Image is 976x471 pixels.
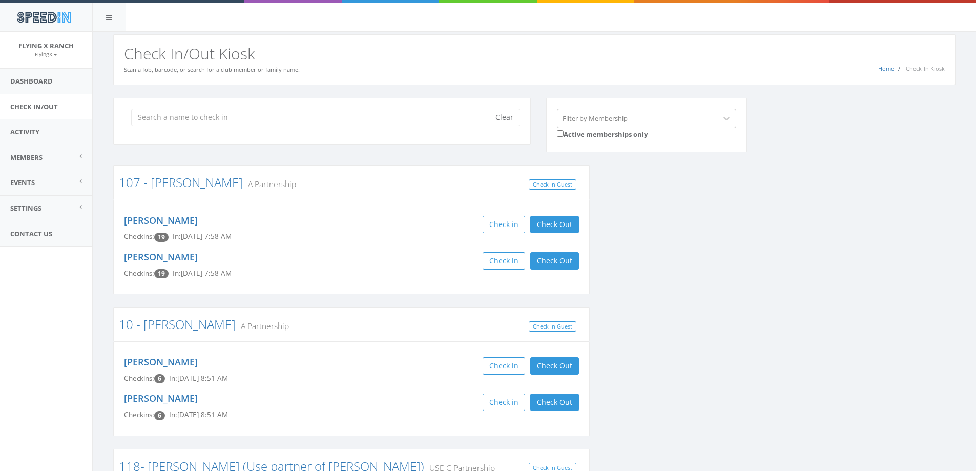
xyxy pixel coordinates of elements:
span: In: [DATE] 8:51 AM [169,410,228,419]
span: Checkins: [124,269,154,278]
span: Checkins: [124,232,154,241]
span: In: [DATE] 7:58 AM [173,232,232,241]
button: Check Out [530,216,579,233]
span: Settings [10,203,41,213]
span: In: [DATE] 8:51 AM [169,374,228,383]
span: Checkins: [124,374,154,383]
a: [PERSON_NAME] [124,251,198,263]
a: [PERSON_NAME] [124,214,198,227]
span: Flying X Ranch [18,41,74,50]
small: A Partnership [243,178,296,190]
span: Contact Us [10,229,52,238]
input: Search a name to check in [131,109,496,126]
input: Active memberships only [557,130,564,137]
button: Check in [483,357,525,375]
a: Home [878,65,894,72]
small: FlyingX [35,51,57,58]
button: Check in [483,394,525,411]
a: Check In Guest [529,321,576,332]
h2: Check In/Out Kiosk [124,45,945,62]
span: Checkin count [154,233,169,242]
span: Check-In Kiosk [906,65,945,72]
button: Check Out [530,394,579,411]
a: Check In Guest [529,179,576,190]
a: [PERSON_NAME] [124,392,198,404]
span: Events [10,178,35,187]
a: 107 - [PERSON_NAME] [119,174,243,191]
button: Check in [483,216,525,233]
span: Members [10,153,43,162]
img: speedin_logo.png [12,8,76,27]
button: Clear [489,109,520,126]
a: 10 - [PERSON_NAME] [119,316,236,333]
small: Scan a fob, barcode, or search for a club member or family name. [124,66,300,73]
div: Filter by Membership [563,113,628,123]
span: In: [DATE] 7:58 AM [173,269,232,278]
button: Check Out [530,357,579,375]
button: Check Out [530,252,579,270]
span: Checkin count [154,269,169,278]
span: Checkins: [124,410,154,419]
a: FlyingX [35,49,57,58]
label: Active memberships only [557,128,648,139]
small: A Partnership [236,320,289,332]
button: Check in [483,252,525,270]
span: Checkin count [154,411,165,420]
span: Checkin count [154,374,165,383]
a: [PERSON_NAME] [124,356,198,368]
